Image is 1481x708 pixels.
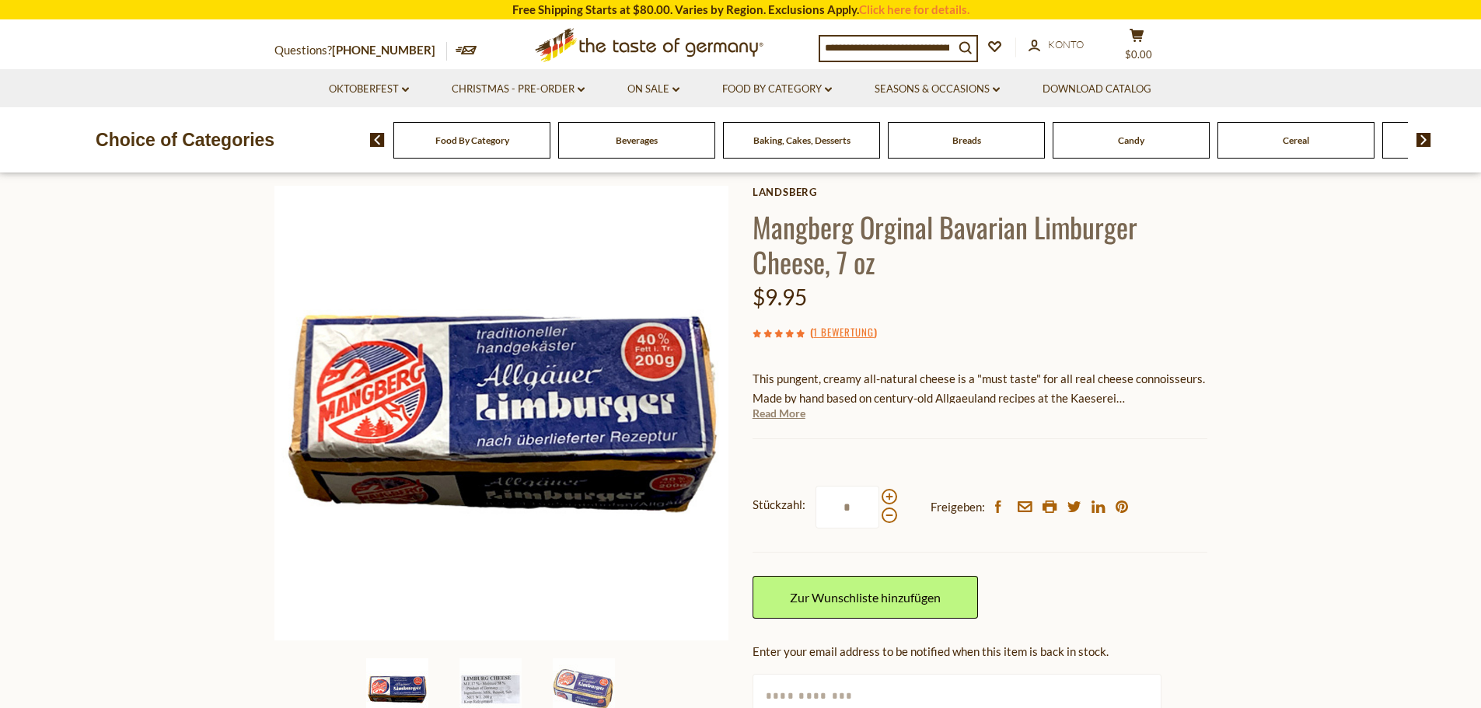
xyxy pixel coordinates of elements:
[370,133,385,147] img: previous arrow
[810,324,877,340] span: ( )
[816,486,879,528] input: Stückzahl:
[274,186,729,640] img: Mangberg Orginal Bavarian Limburger Cheese, 7 oz
[1125,48,1152,61] span: $0.00
[753,576,978,619] a: Zur Wunschliste hinzufügen
[753,134,851,146] a: Baking, Cakes, Desserts
[931,497,985,517] span: Freigeben:
[722,81,832,98] a: Food By Category
[1118,134,1144,146] a: Candy
[1043,81,1151,98] a: Download Catalog
[616,134,658,146] a: Beverages
[753,495,805,514] strong: Stückzahl:
[753,209,1207,279] h1: Mangberg Orginal Bavarian Limburger Cheese, 7 oz
[435,134,509,146] a: Food By Category
[1048,38,1084,51] span: Konto
[753,642,1207,661] div: Enter your email address to be notified when this item is back in stock.
[1283,134,1309,146] a: Cereal
[753,186,1207,198] a: Landsberg
[329,81,409,98] a: Oktoberfest
[1416,133,1431,147] img: next arrow
[627,81,679,98] a: On Sale
[753,369,1207,408] p: This pungent, creamy all-natural cheese is a "must taste" for all real cheese connoisseurs. Made ...
[859,2,969,16] a: Click here for details.
[753,406,805,421] a: Read More
[813,324,874,341] a: 1 Bewertung
[1029,37,1084,54] a: Konto
[1114,28,1161,67] button: $0.00
[332,43,435,57] a: [PHONE_NUMBER]
[452,81,585,98] a: Christmas - PRE-ORDER
[875,81,1000,98] a: Seasons & Occasions
[274,40,447,61] p: Questions?
[952,134,981,146] a: Breads
[753,284,807,310] span: $9.95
